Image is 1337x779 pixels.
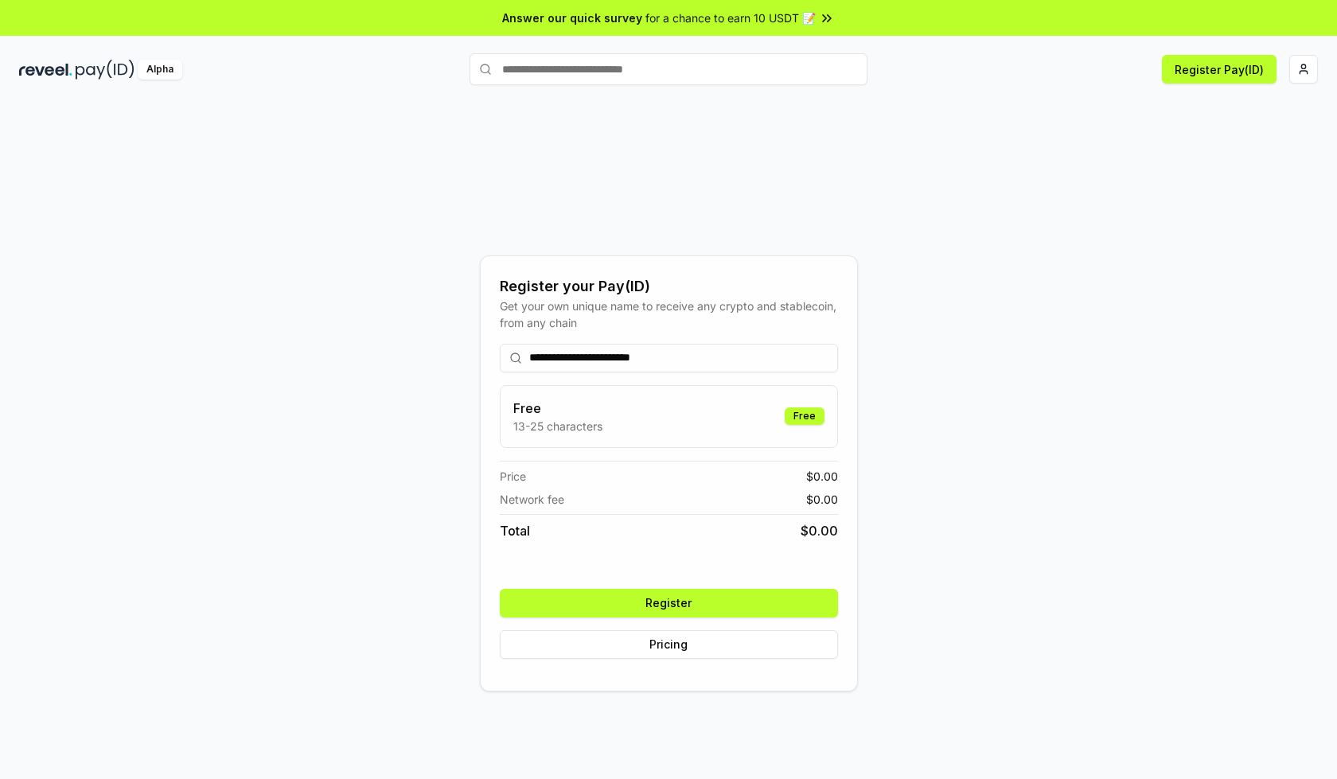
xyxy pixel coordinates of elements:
span: $ 0.00 [801,521,838,540]
span: Price [500,468,526,485]
span: $ 0.00 [806,468,838,485]
div: Get your own unique name to receive any crypto and stablecoin, from any chain [500,298,838,331]
span: Answer our quick survey [502,10,642,26]
span: $ 0.00 [806,491,838,508]
span: for a chance to earn 10 USDT 📝 [645,10,816,26]
span: Network fee [500,491,564,508]
button: Pricing [500,630,838,659]
button: Register [500,589,838,617]
button: Register Pay(ID) [1162,55,1277,84]
img: reveel_dark [19,60,72,80]
h3: Free [513,399,602,418]
div: Alpha [138,60,182,80]
div: Free [785,407,824,425]
div: Register your Pay(ID) [500,275,838,298]
span: Total [500,521,530,540]
img: pay_id [76,60,134,80]
p: 13-25 characters [513,418,602,434]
